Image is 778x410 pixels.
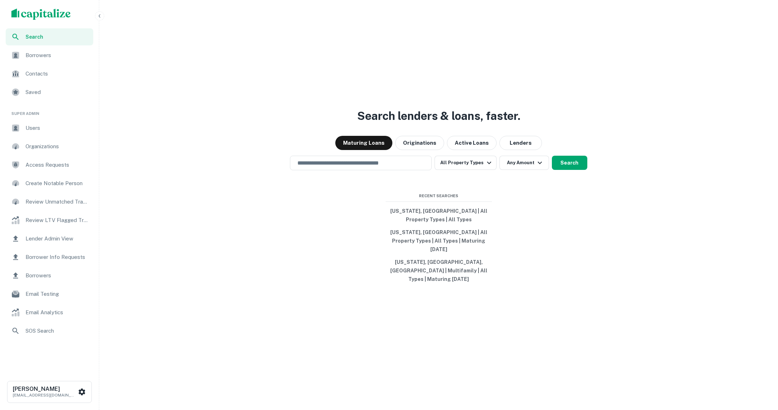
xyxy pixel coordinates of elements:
a: Borrower Info Requests [6,249,93,266]
button: [PERSON_NAME][EMAIL_ADDRESS][DOMAIN_NAME] [7,381,92,403]
a: Access Requests [6,156,93,173]
button: Lenders [499,136,542,150]
span: Lender Admin View [26,234,89,243]
button: Search [552,156,587,170]
span: Access Requests [26,161,89,169]
span: Saved [26,88,89,96]
a: Organizations [6,138,93,155]
img: capitalize-logo.png [11,9,71,20]
span: Organizations [26,142,89,151]
span: SOS Search [26,327,89,335]
button: Any Amount [499,156,549,170]
a: SOS Search [6,322,93,339]
a: Review LTV Flagged Transactions [6,212,93,229]
a: Email Analytics [6,304,93,321]
h6: [PERSON_NAME] [13,386,77,392]
span: Review LTV Flagged Transactions [26,216,89,225]
a: Search [6,28,93,45]
span: Recent Searches [386,193,492,199]
a: Lender Admin View [6,230,93,247]
span: Borrowers [26,271,89,280]
a: Email Testing [6,286,93,303]
span: Create Notable Person [26,179,89,188]
a: Borrowers [6,267,93,284]
a: Borrowers [6,47,93,64]
a: Create Notable Person [6,175,93,192]
iframe: Chat Widget [743,353,778,387]
span: Borrower Info Requests [26,253,89,261]
button: [US_STATE], [GEOGRAPHIC_DATA] | All Property Types | All Types | Maturing [DATE] [386,226,492,256]
a: Users [6,120,93,137]
span: Search [26,33,89,41]
button: Active Loans [447,136,497,150]
button: [US_STATE], [GEOGRAPHIC_DATA] | All Property Types | All Types [386,205,492,226]
button: Maturing Loans [335,136,392,150]
span: Email Analytics [26,308,89,317]
a: Saved [6,84,93,101]
span: Borrowers [26,51,89,60]
span: Review Unmatched Transactions [26,198,89,206]
button: Originations [395,136,444,150]
span: Email Testing [26,290,89,298]
a: Contacts [6,65,93,82]
li: Super Admin [6,102,93,120]
span: Contacts [26,70,89,78]
a: Review Unmatched Transactions [6,193,93,210]
button: All Property Types [435,156,496,170]
p: [EMAIL_ADDRESS][DOMAIN_NAME] [13,392,77,398]
button: [US_STATE], [GEOGRAPHIC_DATA], [GEOGRAPHIC_DATA] | Multifamily | All Types | Maturing [DATE] [386,256,492,286]
span: Users [26,124,89,132]
h3: Search lenders & loans, faster. [357,107,520,124]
